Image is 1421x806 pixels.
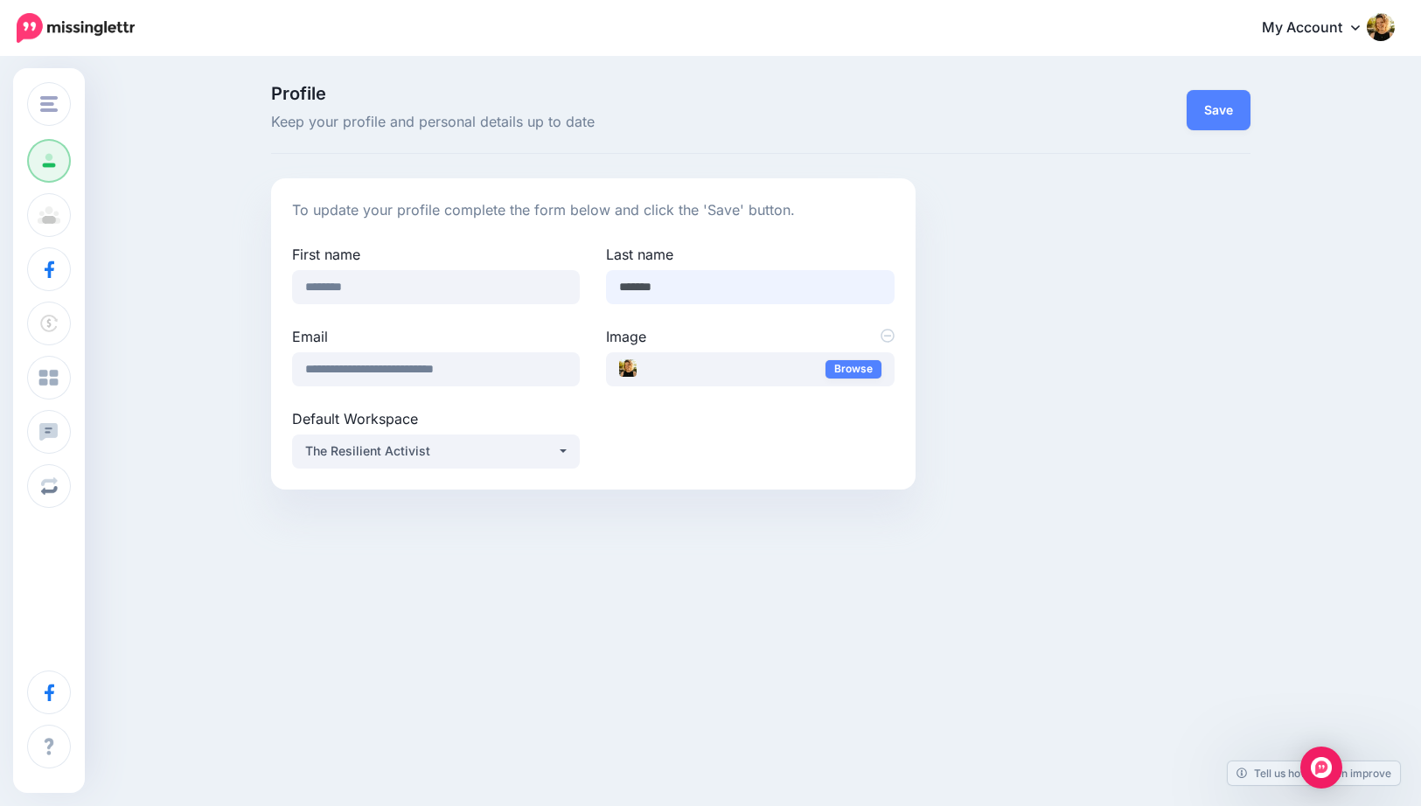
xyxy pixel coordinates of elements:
[292,408,580,429] label: Default Workspace
[606,244,894,265] label: Last name
[305,441,557,462] div: The Resilient Activist
[619,359,637,377] img: 20180505PheobeMussman_gradpics_JD_009_copy_thumb.jpg
[1244,7,1395,50] a: My Account
[825,360,881,379] a: Browse
[1228,761,1400,785] a: Tell us how we can improve
[292,434,580,469] button: The Resilient Activist
[271,85,916,102] span: Profile
[292,326,580,347] label: Email
[606,326,894,347] label: Image
[1187,90,1250,130] button: Save
[17,13,135,43] img: Missinglettr
[271,111,916,134] span: Keep your profile and personal details up to date
[292,199,895,222] p: To update your profile complete the form below and click the 'Save' button.
[40,96,58,112] img: menu.png
[1300,747,1342,789] div: Open Intercom Messenger
[292,244,580,265] label: First name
